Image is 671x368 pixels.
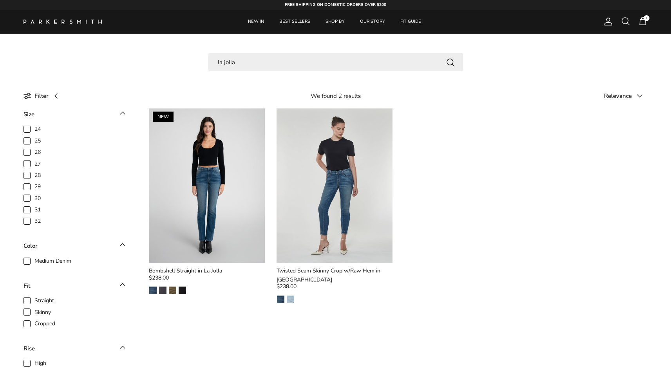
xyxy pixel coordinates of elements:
a: La Jolla [277,295,285,303]
span: 24 [34,125,41,133]
div: We found 2 results [253,91,418,101]
span: 32 [34,217,41,225]
a: Army [168,286,177,294]
button: Relevance [604,87,647,105]
strong: FREE SHIPPING ON DOMESTIC ORDERS OVER $200 [285,2,386,7]
span: High [34,359,46,367]
a: Point Break [159,286,167,294]
div: Size [24,110,34,119]
span: $238.00 [277,282,297,291]
div: Primary [117,10,553,34]
div: Fit [24,281,30,290]
span: Filter [34,91,49,101]
img: Malibu [287,296,294,303]
span: 31 [34,206,41,214]
img: Parker Smith [24,20,102,24]
img: La Jolla [277,296,284,303]
a: OUR STORY [353,10,392,34]
span: Cropped [34,320,55,328]
div: Color [24,241,38,251]
span: 30 [34,195,41,202]
div: Bombshell Straight in La Jolla [149,267,265,275]
img: Point Break [159,287,166,294]
a: 1 [638,16,647,27]
span: 27 [34,160,41,168]
span: Straight [34,297,54,305]
toggle-target: Color [24,240,125,256]
span: 1 [644,15,649,21]
span: 26 [34,148,41,156]
span: 29 [34,183,41,191]
span: 25 [34,137,41,145]
a: Account [600,17,613,26]
a: FIT GUIDE [393,10,428,34]
div: Twisted Seam Skinny Crop w/Raw Hem in [GEOGRAPHIC_DATA] [277,267,392,284]
span: 28 [34,171,41,179]
span: Relevance [604,92,632,100]
span: $238.00 [149,274,169,282]
input: Search [208,53,463,72]
button: Search [446,57,455,67]
img: La Jolla [149,287,157,294]
a: Malibu [286,295,295,303]
a: Twisted Seam Skinny Crop w/Raw Hem in [GEOGRAPHIC_DATA] $238.00 La JollaMalibu [277,267,392,303]
img: Army [169,287,176,294]
toggle-target: Rise [24,343,125,359]
toggle-target: Size [24,108,125,125]
a: La Jolla [149,286,157,294]
a: Filter [24,87,63,105]
a: Bombshell Straight in La Jolla $238.00 La JollaPoint BreakArmyStallion [149,267,265,294]
a: NEW IN [241,10,271,34]
a: Stallion [178,286,186,294]
a: BEST SELLERS [272,10,317,34]
toggle-target: Fit [24,280,125,296]
a: SHOP BY [318,10,352,34]
div: Rise [24,344,35,353]
span: Skinny [34,308,51,316]
img: Stallion [179,287,186,294]
span: Medium Denim [34,257,71,265]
